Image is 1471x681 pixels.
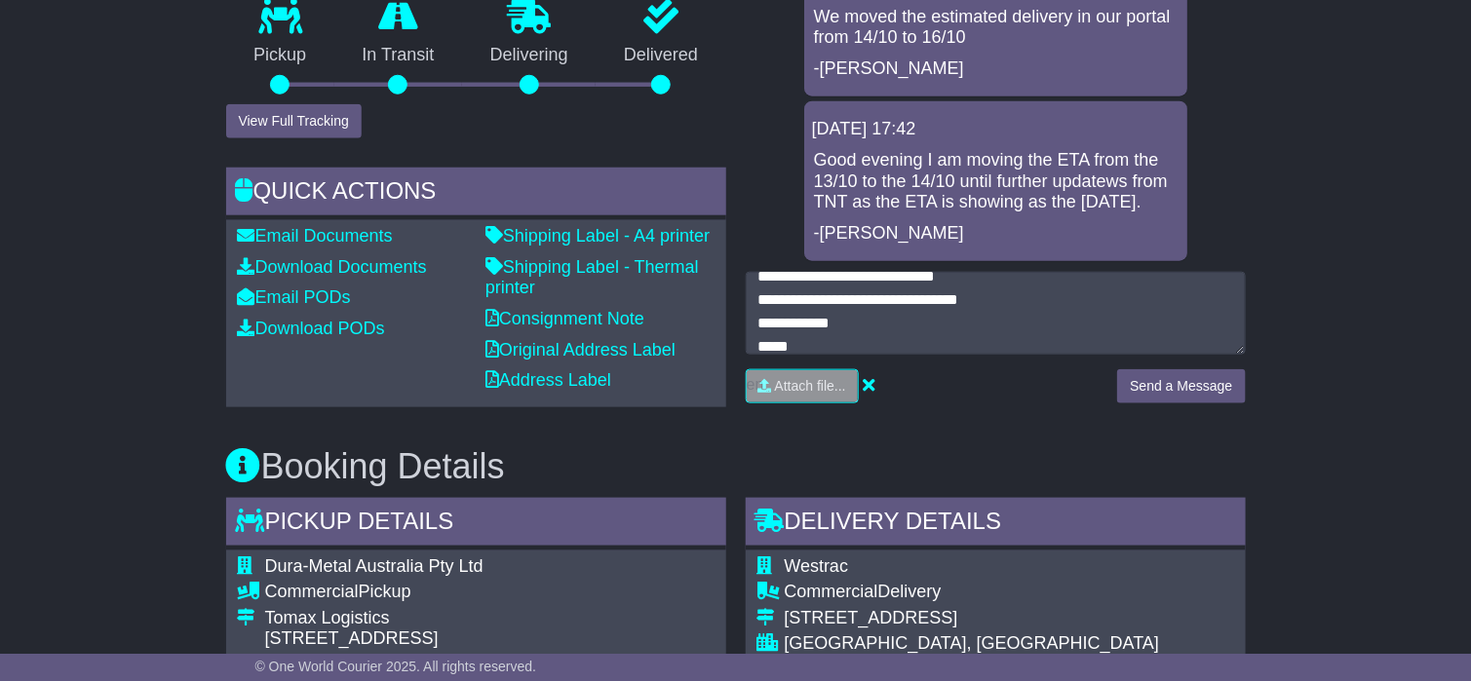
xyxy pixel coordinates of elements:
[238,319,385,338] a: Download PODs
[238,257,427,277] a: Download Documents
[814,58,1178,80] p: -[PERSON_NAME]
[226,104,362,138] button: View Full Tracking
[265,628,707,650] div: [STREET_ADDRESS]
[785,608,1226,629] div: [STREET_ADDRESS]
[812,119,1180,140] div: [DATE] 17:42
[485,340,676,359] a: Original Address Label
[785,582,878,601] span: Commercial
[226,168,726,220] div: Quick Actions
[485,257,699,298] a: Shipping Label - Thermal printer
[462,45,596,66] p: Delivering
[265,556,484,576] span: Dura-Metal Australia Pty Ltd
[485,226,710,246] a: Shipping Label - A4 printer
[485,370,611,390] a: Address Label
[238,226,393,246] a: Email Documents
[265,582,359,601] span: Commercial
[485,309,644,328] a: Consignment Note
[785,582,1226,603] div: Delivery
[746,498,1246,550] div: Delivery Details
[1117,369,1245,403] button: Send a Message
[596,45,725,66] p: Delivered
[238,287,351,307] a: Email PODs
[785,633,1226,655] div: [GEOGRAPHIC_DATA], [GEOGRAPHIC_DATA]
[226,447,1246,486] h3: Booking Details
[814,150,1178,213] p: Good evening I am moving the ETA from the 13/10 to the 14/10 until further updatews from TNT as t...
[785,556,849,576] span: Westrac
[814,7,1178,49] p: We moved the estimated delivery in our portal from 14/10 to 16/10
[255,659,537,674] span: © One World Courier 2025. All rights reserved.
[265,582,707,603] div: Pickup
[226,498,726,550] div: Pickup Details
[334,45,462,66] p: In Transit
[226,45,334,66] p: Pickup
[265,608,707,629] div: Tomax Logistics
[814,223,1178,245] p: -[PERSON_NAME]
